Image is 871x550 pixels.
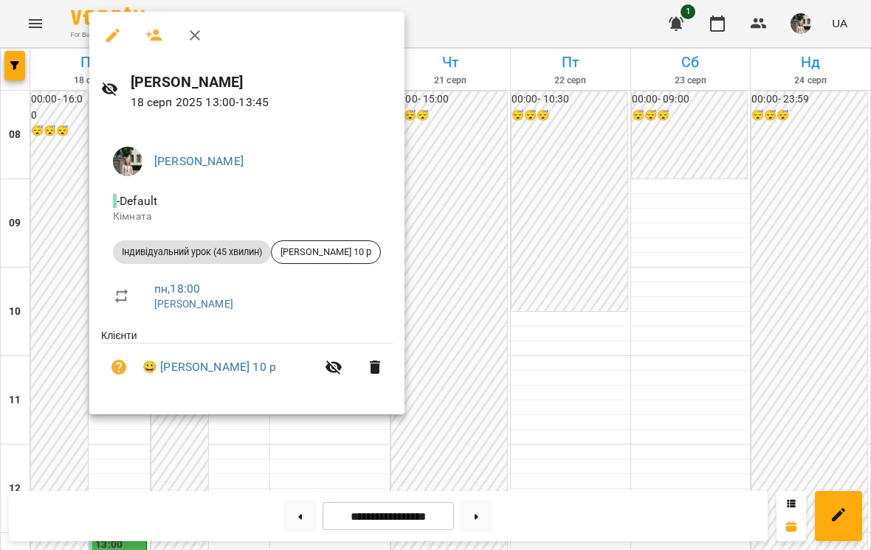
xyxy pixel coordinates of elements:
button: Візит ще не сплачено. Додати оплату? [101,349,137,385]
a: 😀 [PERSON_NAME] 10 р [142,358,276,376]
h6: [PERSON_NAME] [131,71,393,94]
a: пн , 18:00 [154,282,200,296]
span: - Default [113,194,160,208]
div: [PERSON_NAME] 10 р [271,240,381,264]
p: 18 серп 2025 13:00 - 13:45 [131,94,393,111]
span: Індивідуальний урок (45 хвилин) [113,246,271,259]
a: [PERSON_NAME] [154,154,244,168]
a: [PERSON_NAME] [154,298,233,310]
img: cf4d6eb83d031974aacf3fedae7611bc.jpeg [113,147,142,176]
p: Кімната [113,209,381,224]
span: [PERSON_NAME] 10 р [272,246,380,259]
ul: Клієнти [101,328,393,397]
